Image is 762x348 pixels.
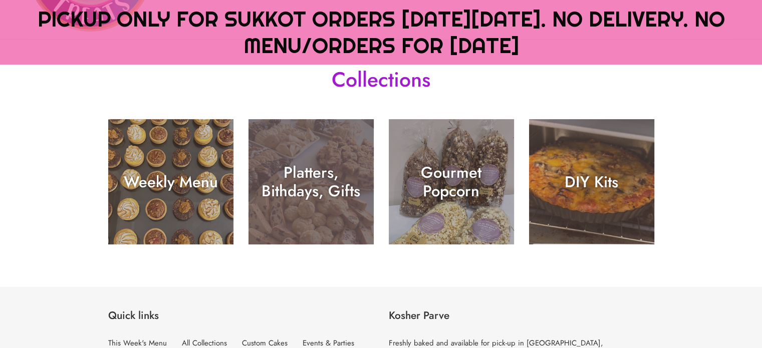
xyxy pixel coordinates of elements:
[529,119,654,244] a: DIY Kits
[389,119,514,244] a: Gourmet Popcorn
[108,173,233,191] div: Weekly Menu
[389,309,654,325] p: Kosher Parve
[108,119,233,244] a: Weekly Menu
[108,67,654,92] h1: Collections
[248,163,374,200] div: Platters, Bithdays, Gifts
[389,163,514,200] div: Gourmet Popcorn
[248,119,374,244] a: Platters, Bithdays, Gifts
[38,6,725,59] span: PICKUP ONLY FOR SUKKOT ORDERS [DATE][DATE]. NO DELIVERY. NO MENU/ORDERS FOR [DATE]
[529,173,654,191] div: DIY Kits
[108,309,374,325] p: Quick links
